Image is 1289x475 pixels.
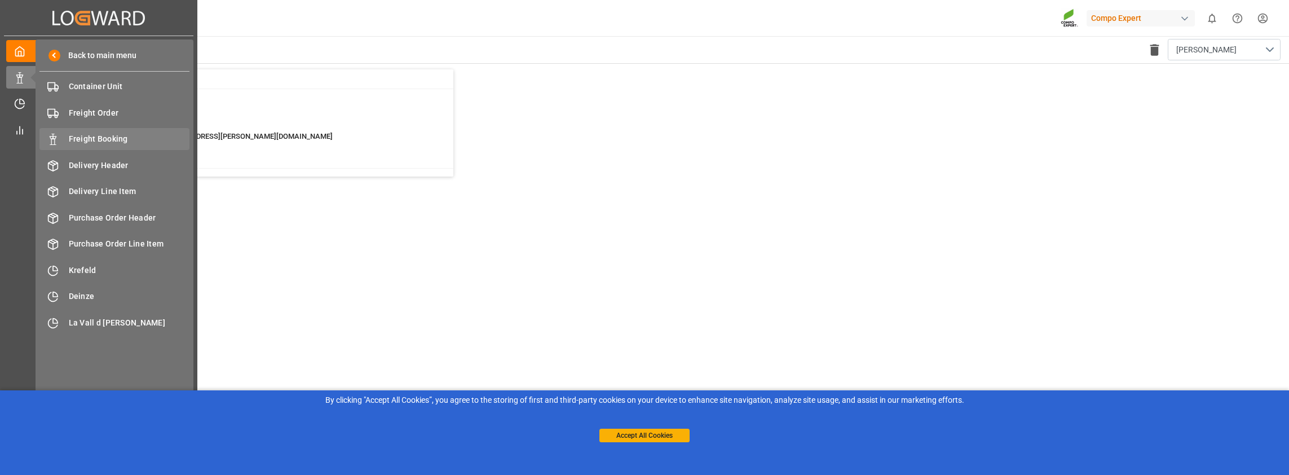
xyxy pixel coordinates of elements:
button: Accept All Cookies [599,429,690,442]
div: Compo Expert [1087,10,1195,27]
span: Delivery Header [69,160,190,171]
span: Krefeld [69,265,190,276]
a: Delivery Line Item [39,181,189,203]
a: Purchase Order Line Item [39,233,189,255]
a: Freight Order [39,102,189,124]
span: Deinze [69,291,190,302]
a: Purchase Order Header [39,206,189,228]
button: Help Center [1225,6,1250,31]
span: [PERSON_NAME] [1176,44,1237,56]
a: La Vall d [PERSON_NAME] [39,311,189,333]
a: Container Unit [39,76,189,98]
button: show 0 new notifications [1199,6,1225,31]
span: Delivery Line Item [69,186,190,197]
a: Krefeld [39,259,189,281]
button: Compo Expert [1087,7,1199,29]
span: Purchase Order Header [69,212,190,224]
a: Delivery Header [39,154,189,176]
a: Freight Booking [39,128,189,150]
span: La Vall d [PERSON_NAME] [69,317,190,329]
a: Deinze [39,285,189,307]
span: Purchase Order Line Item [69,238,190,250]
a: My Cockpit [6,40,191,62]
span: Freight Order [69,107,190,119]
span: Container Unit [69,81,190,93]
span: Back to main menu [60,50,136,61]
a: Timeslot Management [6,93,191,115]
button: open menu [1168,39,1281,60]
span: Freight Booking [69,133,190,145]
div: By clicking "Accept All Cookies”, you agree to the storing of first and third-party cookies on yo... [8,394,1281,406]
a: My Reports [6,118,191,140]
img: Screenshot%202023-09-29%20at%2010.02.21.png_1712312052.png [1061,8,1079,28]
span: : [PERSON_NAME][EMAIL_ADDRESS][PERSON_NAME][DOMAIN_NAME] [100,132,333,140]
